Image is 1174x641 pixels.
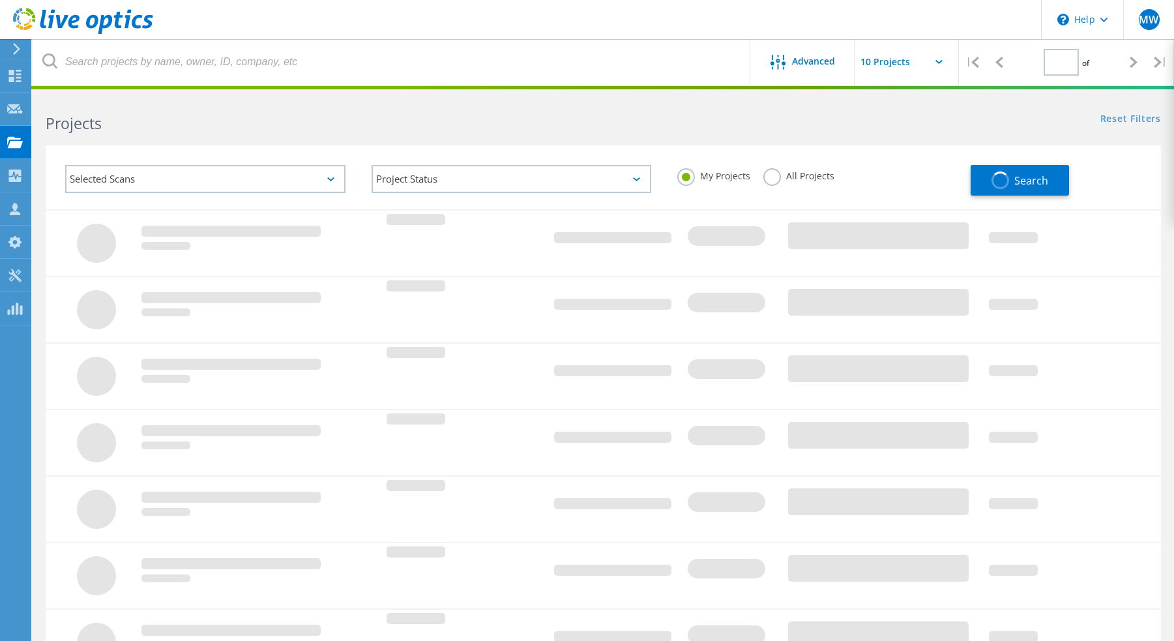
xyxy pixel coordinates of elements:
span: Advanced [792,57,835,66]
a: Live Optics Dashboard [13,27,153,37]
span: of [1082,57,1089,68]
input: Search projects by name, owner, ID, company, etc [33,39,751,85]
b: Projects [46,113,102,134]
button: Search [971,165,1069,196]
div: Selected Scans [65,165,345,193]
label: All Projects [763,168,834,181]
div: | [959,39,986,85]
label: My Projects [677,168,750,181]
a: Reset Filters [1100,114,1161,125]
div: | [1147,39,1174,85]
svg: \n [1057,14,1069,25]
div: Project Status [372,165,652,193]
span: MW [1139,14,1158,25]
span: Search [1014,173,1048,188]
